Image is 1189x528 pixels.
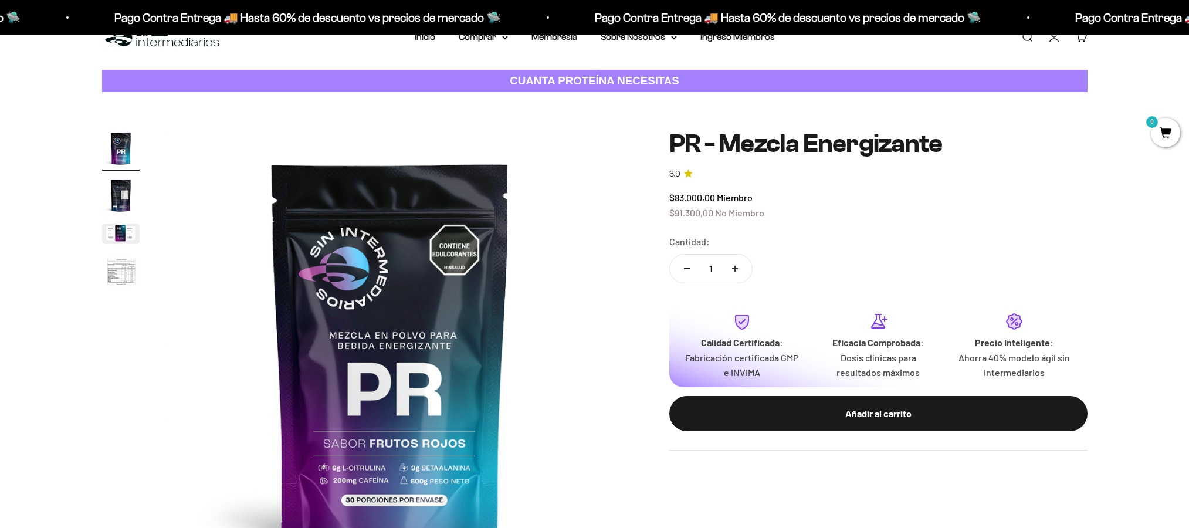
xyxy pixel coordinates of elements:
[102,224,140,244] img: PR - Mezcla Energizante
[102,130,140,171] button: Ir al artículo 1
[715,207,764,218] span: No Miembro
[718,255,752,283] button: Aumentar cantidad
[102,130,140,167] img: PR - Mezcla Energizante
[669,192,715,203] span: $83.000,00
[693,406,1064,421] div: Añadir al carrito
[102,224,140,248] button: Ir al artículo 3
[701,337,783,348] strong: Calidad Certificada:
[102,70,1088,93] a: CUANTA PROTEÍNA NECESITAS
[111,8,497,27] p: Pago Contra Entrega 🚚 Hasta 60% de descuento vs precios de mercado 🛸
[975,337,1053,348] strong: Precio Inteligente:
[669,234,710,249] label: Cantidad:
[459,29,508,45] summary: Comprar
[601,29,677,45] summary: Sobre Nosotros
[102,253,140,292] img: PR - Mezcla Energizante
[669,168,1088,181] a: 3.93.9 de 5.0 estrellas
[415,32,435,42] a: Inicio
[102,253,140,296] button: Ir al artículo 4
[683,350,801,380] p: Fabricación certificada GMP e INVIMA
[591,8,978,27] p: Pago Contra Entrega 🚚 Hasta 60% de descuento vs precios de mercado 🛸
[531,32,577,42] a: Membresía
[669,396,1088,431] button: Añadir al carrito
[1151,127,1180,140] a: 0
[102,177,140,214] img: PR - Mezcla Energizante
[102,177,140,218] button: Ir al artículo 2
[669,207,713,218] span: $91.300,00
[956,350,1073,380] p: Ahorra 40% modelo ágil sin intermediarios
[832,337,924,348] strong: Eficacia Comprobada:
[819,350,937,380] p: Dosis clínicas para resultados máximos
[700,32,775,42] a: Ingreso Miembros
[717,192,753,203] span: Miembro
[669,130,1088,158] h1: PR - Mezcla Energizante
[1145,115,1159,129] mark: 0
[670,255,704,283] button: Reducir cantidad
[669,168,680,181] span: 3.9
[510,75,679,87] strong: CUANTA PROTEÍNA NECESITAS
